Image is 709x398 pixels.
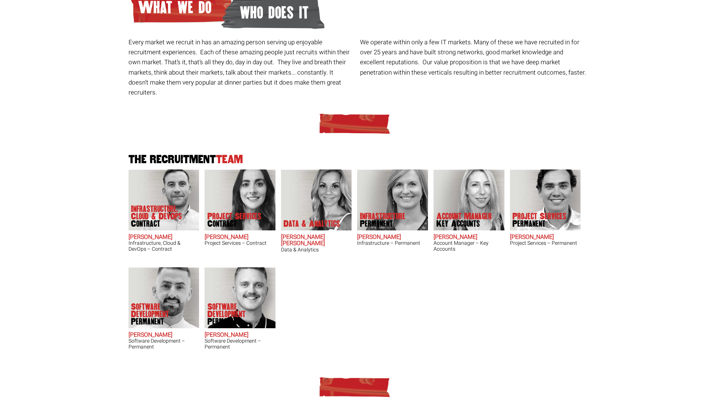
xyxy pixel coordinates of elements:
[357,240,428,246] h3: Infrastructure – Permanent
[513,220,566,227] span: Permanent
[208,213,261,227] p: Project Services
[129,234,199,241] h2: [PERSON_NAME]
[513,213,566,227] p: Project Services
[510,234,581,241] h2: [PERSON_NAME]
[131,220,190,227] span: Contract
[129,338,199,350] h3: Software Development – Permanent
[205,332,275,339] h2: [PERSON_NAME]
[129,332,199,339] h2: [PERSON_NAME]
[434,169,504,230] img: Frankie Gaffney's our Account Manager Key Accounts
[510,240,581,246] h3: Project Services – Permanent
[129,37,355,97] p: Every market we recruit in has an amazing person serving up enjoyable recruitment experiences. Ea...
[510,169,580,230] img: Sam McKay does Project Services Permanent
[434,234,504,241] h2: [PERSON_NAME]
[131,205,190,227] p: Infrastructure, Cloud & DevOps
[281,234,352,247] h2: [PERSON_NAME] [PERSON_NAME]
[208,303,267,325] p: Software Development
[131,318,190,325] span: Permanent
[216,153,243,165] span: Team
[436,213,492,227] p: Account Manager
[205,169,275,230] img: Claire Sheerin does Project Services Contract
[281,247,352,253] h3: Data & Analytics
[585,68,586,77] span: .
[357,234,428,241] h2: [PERSON_NAME]
[205,234,275,241] h2: [PERSON_NAME]
[126,154,583,165] h2: The Recruitment
[128,169,199,230] img: Adam Eshet does Infrastructure, Cloud & DevOps Contract
[281,169,352,230] img: Anna-Maria Julie does Data & Analytics
[436,220,492,227] span: Key Accounts
[205,338,275,350] h3: Software Development – Permanent
[208,318,267,325] span: Permanent
[360,37,586,78] p: We operate within only a few IT markets. Many of these we have recruited in for over 25 years and...
[208,220,261,227] span: Contract
[129,240,199,252] h3: Infrastructure, Cloud & DevOps – Contract
[205,240,275,246] h3: Project Services – Contract
[434,240,504,252] h3: Account Manager – Key Accounts
[128,267,199,328] img: Liam Cox does Software Development Permanent
[284,220,340,227] p: Data & Analytics
[131,303,190,325] p: Software Development
[205,267,275,328] img: Sam Williamson does Software Development Permanent
[357,169,428,230] img: Amanda Evans's Our Infrastructure Permanent
[360,220,405,227] span: Permanent
[360,213,405,227] p: Infrastructure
